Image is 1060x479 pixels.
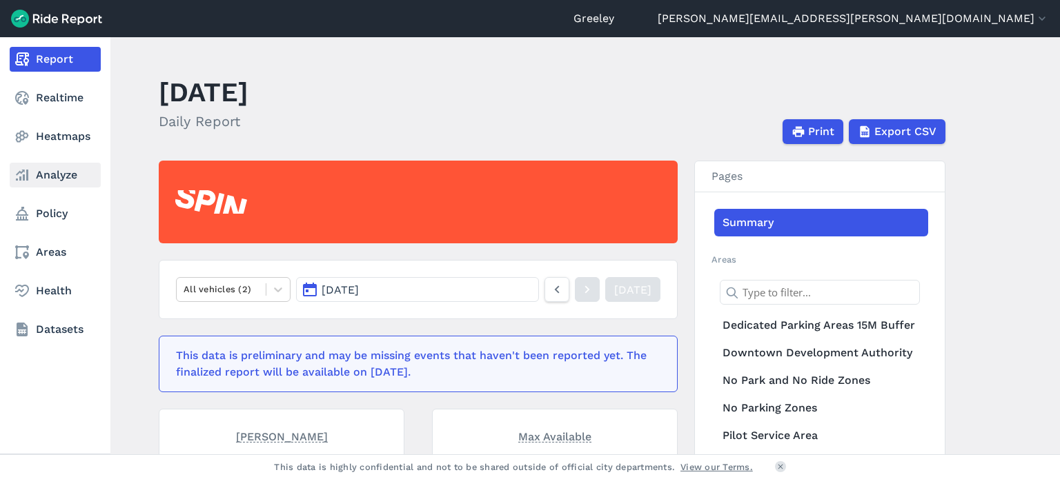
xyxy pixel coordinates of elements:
[176,347,652,380] div: This data is preliminary and may be missing events that haven't been reported yet. The finalized ...
[783,119,843,144] button: Print
[714,449,928,477] a: Potential [GEOGRAPHIC_DATA]
[10,201,101,226] a: Policy
[10,278,101,303] a: Health
[605,277,660,302] a: [DATE]
[714,339,928,367] a: Downtown Development Authority
[714,394,928,422] a: No Parking Zones
[808,123,834,140] span: Print
[874,123,936,140] span: Export CSV
[296,277,539,302] button: [DATE]
[10,163,101,187] a: Analyze
[680,460,753,473] a: View our Terms.
[322,283,359,296] span: [DATE]
[10,317,101,342] a: Datasets
[714,422,928,449] a: Pilot Service Area
[236,429,328,442] span: [PERSON_NAME]
[10,124,101,149] a: Heatmaps
[658,10,1049,27] button: [PERSON_NAME][EMAIL_ADDRESS][PERSON_NAME][DOMAIN_NAME]
[159,111,248,132] h2: Daily Report
[714,312,928,339] a: Dedicated Parking Areas 15M Buffer
[711,253,928,266] h2: Areas
[714,367,928,394] a: No Park and No Ride Zones
[695,161,945,192] h3: Pages
[159,73,248,111] h1: [DATE]
[11,10,102,28] img: Ride Report
[518,429,591,442] span: Max Available
[849,119,945,144] button: Export CSV
[573,10,614,27] a: Greeley
[10,47,101,72] a: Report
[10,240,101,265] a: Areas
[714,209,928,236] a: Summary
[10,85,101,110] a: Realtime
[720,280,920,305] input: Type to filter...
[175,190,247,214] img: Spin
